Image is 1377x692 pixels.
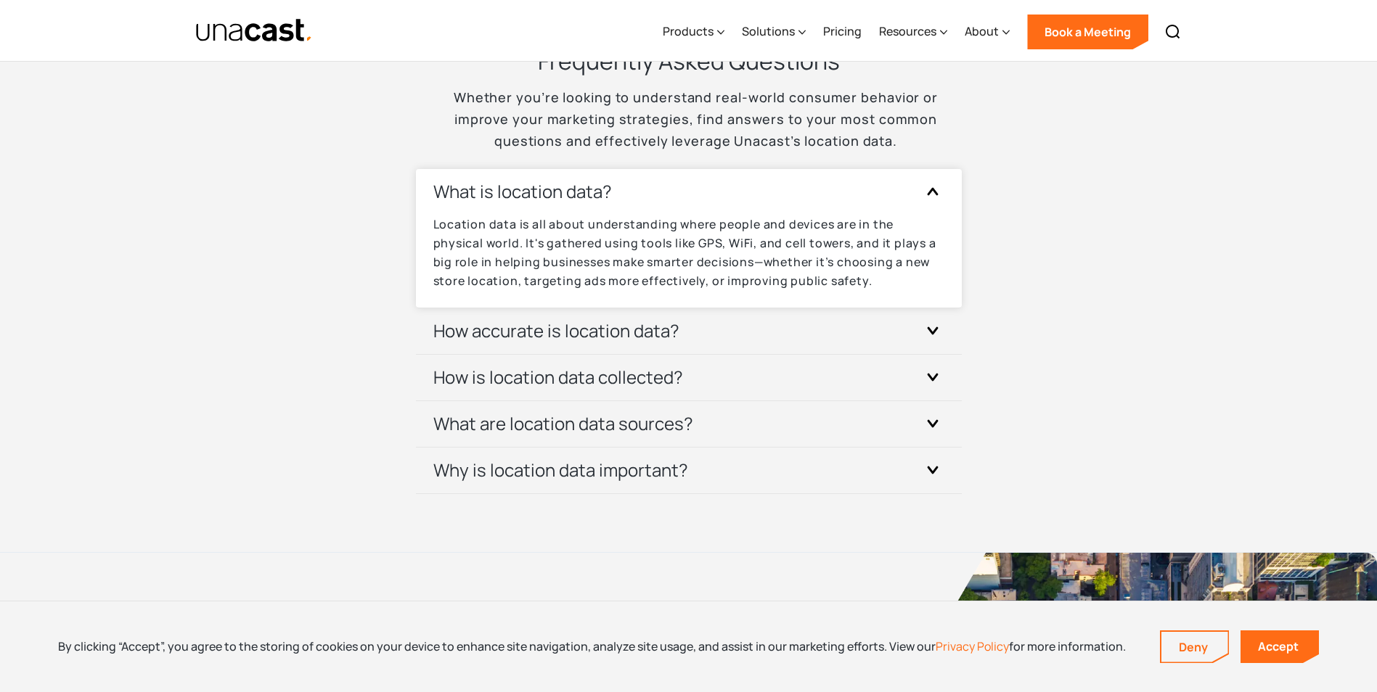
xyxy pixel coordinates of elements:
div: Resources [879,22,936,40]
div: Solutions [742,2,806,62]
div: Products [663,22,714,40]
div: Products [663,2,724,62]
a: Book a Meeting [1027,15,1148,49]
div: Solutions [742,22,795,40]
img: Search icon [1164,23,1182,41]
a: Accept [1241,630,1319,663]
div: By clicking “Accept”, you agree to the storing of cookies on your device to enhance site navigati... [58,638,1126,654]
h3: What is location data? [433,180,612,203]
a: Deny [1161,632,1228,662]
img: Unacast text logo [195,18,314,44]
p: Location data is all about understanding where people and devices are in the physical world. It's... [433,215,944,290]
div: About [965,2,1010,62]
h3: What are location data sources? [433,412,693,435]
p: Whether you’re looking to understand real-world consumer behavior or improve your marketing strat... [417,86,961,152]
a: home [195,18,314,44]
div: About [965,22,999,40]
div: Resources [879,2,947,62]
h3: How is location data collected? [433,366,683,389]
h3: How accurate is location data? [433,319,679,342]
a: Pricing [823,2,862,62]
a: Privacy Policy [936,638,1009,654]
h3: Why is location data important? [433,458,688,482]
